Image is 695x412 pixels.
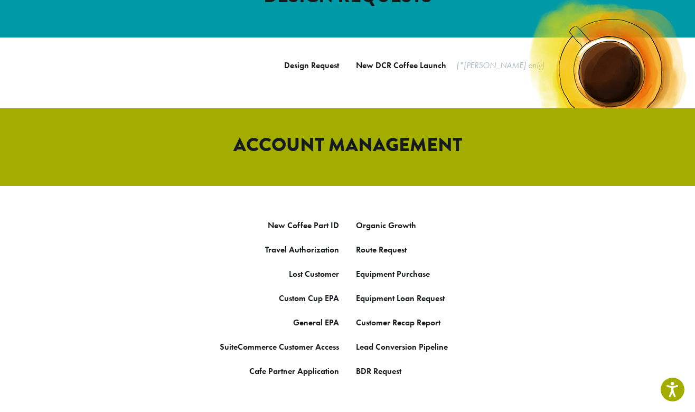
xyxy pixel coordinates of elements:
a: SuiteCommerce Customer Access [220,341,339,352]
a: Equipment Purcha [356,268,422,279]
a: se [422,268,430,279]
a: Equipment Loan Request [356,293,445,304]
a: Lead Conversion Pipeline [356,341,448,352]
h2: ACCOUNT MANAGEMENT [46,134,649,156]
a: Organic Growth [356,220,416,231]
a: Design Request [284,60,339,71]
a: New Coffee Part ID [268,220,339,231]
a: Travel Authorization [265,244,339,255]
a: Customer Recap Report [356,317,440,328]
a: Custom Cup EPA [279,293,339,304]
a: BDR Request [356,366,401,377]
em: (*[PERSON_NAME] only) [456,60,544,71]
a: Route Request [356,244,407,255]
a: General EPA [293,317,339,328]
a: Lost Customer [289,268,339,279]
a: Cafe Partner Application [249,366,339,377]
a: New DCR Coffee Launch [356,60,446,71]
